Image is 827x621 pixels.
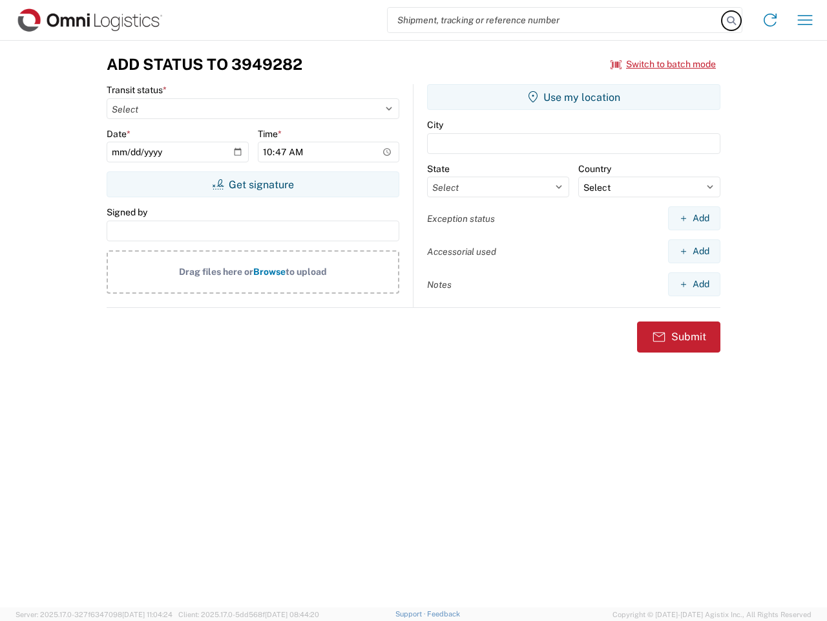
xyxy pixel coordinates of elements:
[578,163,611,175] label: Country
[107,171,399,197] button: Get signature
[427,246,496,257] label: Accessorial used
[427,610,460,618] a: Feedback
[668,272,720,296] button: Add
[265,611,319,618] span: [DATE] 08:44:20
[668,239,720,263] button: Add
[427,119,443,131] label: City
[107,128,131,140] label: Date
[253,267,286,277] span: Browse
[427,213,495,224] label: Exception status
[107,206,147,218] label: Signed by
[637,321,720,353] button: Submit
[668,206,720,230] button: Add
[107,55,302,74] h3: Add Status to 3949282
[122,611,173,618] span: [DATE] 11:04:24
[612,609,811,620] span: Copyright © [DATE]-[DATE] Agistix Inc., All Rights Reserved
[258,128,282,140] label: Time
[388,8,722,32] input: Shipment, tracking or reference number
[427,163,450,175] label: State
[107,84,167,96] label: Transit status
[286,267,327,277] span: to upload
[611,54,716,75] button: Switch to batch mode
[427,84,720,110] button: Use my location
[178,611,319,618] span: Client: 2025.17.0-5dd568f
[395,610,428,618] a: Support
[427,279,452,290] label: Notes
[16,611,173,618] span: Server: 2025.17.0-327f6347098
[179,267,253,277] span: Drag files here or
